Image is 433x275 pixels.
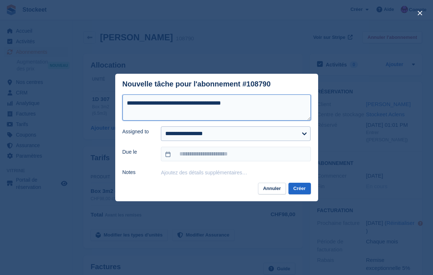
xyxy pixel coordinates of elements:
label: Due le [122,148,153,156]
button: Ajoutez des détails supplémentaires… [161,170,247,175]
label: Notes [122,169,153,176]
div: Nouvelle tâche pour l'abonnement #108790 [122,80,271,88]
label: Assigned to [122,128,153,136]
button: close [414,7,426,19]
button: Créer [288,183,311,195]
button: Annuler [258,183,286,195]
